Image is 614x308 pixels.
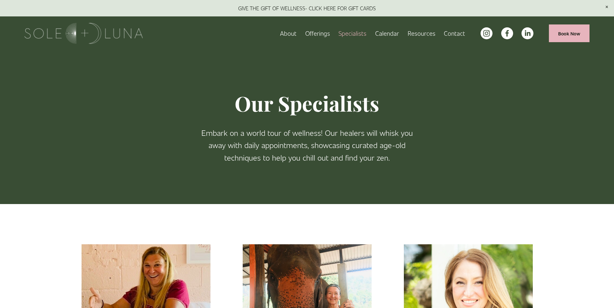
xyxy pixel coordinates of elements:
[481,27,492,39] a: instagram-unauth
[280,28,297,39] a: About
[521,27,533,39] a: LinkedIn
[444,28,465,39] a: Contact
[24,23,143,44] img: Sole + Luna
[408,28,435,38] span: Resources
[194,126,420,163] p: Embark on a world tour of wellness! Our healers will whisk you away with daily appointments, show...
[501,27,513,39] a: facebook-unauth
[194,91,420,116] h1: Our Specialists
[375,28,399,39] a: Calendar
[305,28,330,38] span: Offerings
[408,28,435,39] a: folder dropdown
[305,28,330,39] a: folder dropdown
[549,24,590,42] a: Book Now
[338,28,366,39] a: Specialists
